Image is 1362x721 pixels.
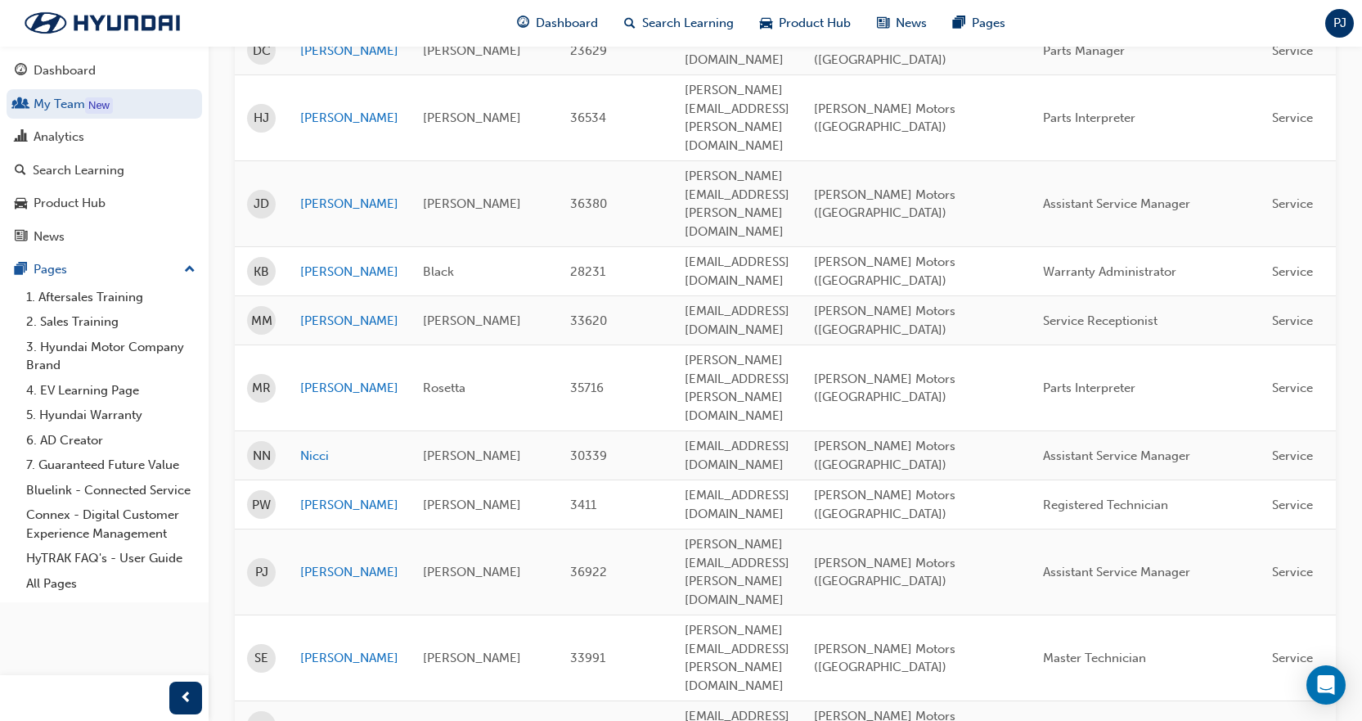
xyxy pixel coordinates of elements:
a: 7. Guaranteed Future Value [20,453,202,478]
span: [PERSON_NAME] Motors ([GEOGRAPHIC_DATA]) [814,101,955,135]
a: HyTRAK FAQ's - User Guide [20,546,202,571]
span: [PERSON_NAME] [423,565,521,579]
span: 33991 [570,651,605,665]
span: Registered Technician [1043,498,1168,512]
a: 5. Hyundai Warranty [20,403,202,428]
div: Product Hub [34,194,106,213]
span: [PERSON_NAME] Motors ([GEOGRAPHIC_DATA]) [814,34,955,67]
span: 33620 [570,313,607,328]
span: [PERSON_NAME] Motors ([GEOGRAPHIC_DATA]) [814,187,955,221]
a: 3. Hyundai Motor Company Brand [20,335,202,378]
a: 4. EV Learning Page [20,378,202,403]
span: [PERSON_NAME] Motors ([GEOGRAPHIC_DATA]) [814,642,955,675]
a: My Team [7,89,202,119]
span: [PERSON_NAME] Motors ([GEOGRAPHIC_DATA]) [814,372,955,405]
span: Parts Manager [1043,43,1125,58]
button: Pages [7,255,202,285]
span: Assistant Service Manager [1043,565,1190,579]
span: [PERSON_NAME] [423,196,521,211]
span: Assistant Service Manager [1043,196,1190,211]
span: [EMAIL_ADDRESS][DOMAIN_NAME] [685,34,789,67]
span: [PERSON_NAME] [423,448,521,463]
span: pages-icon [953,13,965,34]
a: News [7,222,202,252]
span: NN [253,447,271,466]
span: Service [1272,264,1313,279]
span: guage-icon [15,64,27,79]
span: [EMAIL_ADDRESS][DOMAIN_NAME] [685,255,789,288]
span: Service [1272,651,1313,665]
a: Search Learning [7,155,202,186]
span: [PERSON_NAME] [423,313,521,328]
span: Warranty Administrator [1043,264,1176,279]
a: [PERSON_NAME] [300,496,398,515]
span: [PERSON_NAME] [423,43,521,58]
div: Search Learning [33,161,124,180]
span: MR [252,379,271,398]
div: Analytics [34,128,84,146]
span: 23629 [570,43,607,58]
div: News [34,228,65,246]
span: Service [1272,313,1313,328]
span: Product Hub [779,14,851,33]
a: Analytics [7,122,202,152]
span: KB [254,263,269,282]
a: [PERSON_NAME] [300,649,398,668]
span: Assistant Service Manager [1043,448,1190,463]
span: [PERSON_NAME] [423,651,521,665]
span: Service Receptionist [1043,313,1157,328]
span: 28231 [570,264,605,279]
a: [PERSON_NAME] [300,263,398,282]
a: Nicci [300,447,398,466]
span: 30339 [570,448,607,463]
span: SE [254,649,268,668]
a: Bluelink - Connected Service [20,478,202,503]
span: 36534 [570,110,606,125]
div: Dashboard [34,61,96,80]
a: [PERSON_NAME] [300,109,398,128]
span: Black [423,264,454,279]
a: search-iconSearch Learning [611,7,747,40]
span: [PERSON_NAME] Motors ([GEOGRAPHIC_DATA]) [814,556,955,589]
a: [PERSON_NAME] [300,312,398,331]
span: [EMAIL_ADDRESS][DOMAIN_NAME] [685,439,789,472]
div: Pages [34,260,67,279]
span: 35716 [570,381,604,395]
span: Dashboard [536,14,598,33]
span: Service [1272,110,1313,125]
span: [PERSON_NAME] [423,110,521,125]
span: News [896,14,927,33]
button: PJ [1325,9,1354,38]
a: guage-iconDashboard [504,7,611,40]
span: Search Learning [642,14,734,33]
span: [PERSON_NAME][EMAIL_ADDRESS][PERSON_NAME][DOMAIN_NAME] [685,623,789,693]
span: DC [253,42,271,61]
a: Product Hub [7,188,202,219]
span: news-icon [15,230,27,245]
a: [PERSON_NAME] [300,563,398,582]
span: PW [252,496,271,515]
span: PJ [1333,14,1346,33]
span: Service [1272,43,1313,58]
span: [EMAIL_ADDRESS][DOMAIN_NAME] [685,488,789,521]
span: Parts Interpreter [1043,110,1135,125]
span: Rosetta [423,381,465,395]
span: people-icon [15,97,27,112]
button: DashboardMy TeamAnalyticsSearch LearningProduct HubNews [7,52,202,255]
a: pages-iconPages [940,7,1018,40]
span: [PERSON_NAME] Motors ([GEOGRAPHIC_DATA]) [814,255,955,288]
a: All Pages [20,571,202,597]
span: search-icon [15,164,26,178]
img: Trak [8,6,196,40]
span: HJ [254,109,269,128]
a: Dashboard [7,56,202,86]
span: Service [1272,498,1313,512]
span: 36380 [570,196,607,211]
span: [PERSON_NAME][EMAIL_ADDRESS][PERSON_NAME][DOMAIN_NAME] [685,169,789,239]
span: 3411 [570,498,596,512]
span: 36922 [570,565,607,579]
span: [PERSON_NAME] Motors ([GEOGRAPHIC_DATA]) [814,304,955,337]
span: [PERSON_NAME][EMAIL_ADDRESS][PERSON_NAME][DOMAIN_NAME] [685,537,789,607]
